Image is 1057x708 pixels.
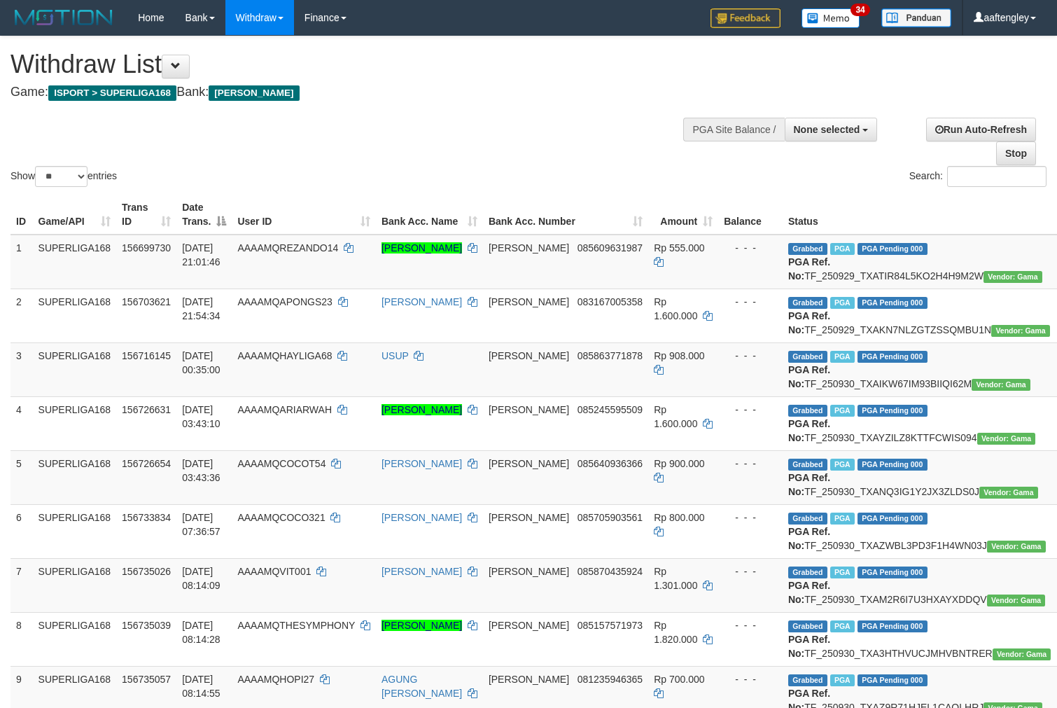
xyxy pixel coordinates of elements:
[10,342,33,396] td: 3
[724,564,777,578] div: - - -
[122,512,171,523] span: 156733834
[654,512,704,523] span: Rp 800.000
[577,296,643,307] span: Copy 083167005358 to clipboard
[33,342,117,396] td: SUPERLIGA168
[783,558,1057,612] td: TF_250930_TXAM2R6I7U3HXAYXDDQV
[788,364,830,389] b: PGA Ref. No:
[783,612,1057,666] td: TF_250930_TXA3HTHVUCJMHVBNTRER
[10,195,33,235] th: ID
[724,511,777,525] div: - - -
[783,504,1057,558] td: TF_250930_TXAZWBL3PD3F1H4WN03J
[381,458,462,469] a: [PERSON_NAME]
[857,513,927,525] span: PGA Pending
[489,566,569,577] span: [PERSON_NAME]
[10,396,33,450] td: 4
[857,674,927,686] span: PGA Pending
[724,672,777,686] div: - - -
[654,674,704,685] span: Rp 700.000
[648,195,718,235] th: Amount: activate to sort column ascending
[48,85,176,101] span: ISPORT > SUPERLIGA168
[577,512,643,523] span: Copy 085705903561 to clipboard
[489,620,569,631] span: [PERSON_NAME]
[489,296,569,307] span: [PERSON_NAME]
[577,620,643,631] span: Copy 085157571973 to clipboard
[788,620,827,632] span: Grabbed
[182,674,220,699] span: [DATE] 08:14:55
[182,458,220,483] span: [DATE] 03:43:36
[489,512,569,523] span: [PERSON_NAME]
[788,351,827,363] span: Grabbed
[182,566,220,591] span: [DATE] 08:14:09
[122,458,171,469] span: 156726654
[182,242,220,268] span: [DATE] 21:01:46
[857,405,927,417] span: PGA Pending
[830,567,855,578] span: Marked by aafchhiseyha
[33,612,117,666] td: SUPERLIGA168
[788,472,830,497] b: PGA Ref. No:
[489,242,569,254] span: [PERSON_NAME]
[783,342,1057,396] td: TF_250930_TXAIKW67IM93BIIQI62M
[10,85,691,99] h4: Game: Bank:
[483,195,648,235] th: Bank Acc. Number: activate to sort column ascending
[577,566,643,577] span: Copy 085870435924 to clipboard
[654,350,704,361] span: Rp 908.000
[182,350,220,375] span: [DATE] 00:35:00
[489,458,569,469] span: [PERSON_NAME]
[182,404,220,429] span: [DATE] 03:43:10
[122,566,171,577] span: 156735026
[577,404,643,415] span: Copy 085245595509 to clipboard
[176,195,232,235] th: Date Trans.: activate to sort column descending
[783,235,1057,289] td: TF_250929_TXATIR84L5KO2H4H9M2W
[783,195,1057,235] th: Status
[991,325,1050,337] span: Vendor URL: https://trx31.1velocity.biz
[35,166,87,187] select: Showentries
[987,541,1046,553] span: Vendor URL: https://trx31.1velocity.biz
[122,296,171,307] span: 156703621
[926,118,1036,141] a: Run Auto-Refresh
[182,512,220,537] span: [DATE] 07:36:57
[801,8,860,28] img: Button%20Memo.svg
[577,458,643,469] span: Copy 085640936366 to clipboard
[381,620,462,631] a: [PERSON_NAME]
[10,504,33,558] td: 6
[683,118,784,141] div: PGA Site Balance /
[857,351,927,363] span: PGA Pending
[654,404,697,429] span: Rp 1.600.000
[979,487,1038,499] span: Vendor URL: https://trx31.1velocity.biz
[783,450,1057,504] td: TF_250930_TXANQ3IG1Y2JX3ZLDS0J
[237,458,325,469] span: AAAAMQCOCOT54
[857,567,927,578] span: PGA Pending
[33,504,117,558] td: SUPERLIGA168
[788,418,830,443] b: PGA Ref. No:
[654,458,704,469] span: Rp 900.000
[783,396,1057,450] td: TF_250930_TXAYZILZ8KTTFCWIS094
[237,296,332,307] span: AAAAMQAPONGS23
[857,243,927,255] span: PGA Pending
[724,457,777,471] div: - - -
[977,433,1036,445] span: Vendor URL: https://trx31.1velocity.biz
[850,4,869,16] span: 34
[122,242,171,254] span: 156699730
[10,558,33,612] td: 7
[654,242,704,254] span: Rp 555.000
[724,241,777,255] div: - - -
[987,595,1046,606] span: Vendor URL: https://trx31.1velocity.biz
[381,350,409,361] a: USUP
[909,166,1046,187] label: Search:
[237,620,355,631] span: AAAAMQTHESYMPHONY
[376,195,483,235] th: Bank Acc. Name: activate to sort column ascending
[830,620,855,632] span: Marked by aafchhiseyha
[788,513,827,525] span: Grabbed
[122,620,171,631] span: 156735039
[783,289,1057,342] td: TF_250929_TXAKN7NLZGTZSSQMBU1N
[182,296,220,321] span: [DATE] 21:54:34
[881,8,951,27] img: panduan.png
[381,566,462,577] a: [PERSON_NAME]
[10,166,117,187] label: Show entries
[718,195,783,235] th: Balance
[724,295,777,309] div: - - -
[788,243,827,255] span: Grabbed
[381,242,462,254] a: [PERSON_NAME]
[577,674,643,685] span: Copy 081235946365 to clipboard
[237,566,311,577] span: AAAAMQVIT001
